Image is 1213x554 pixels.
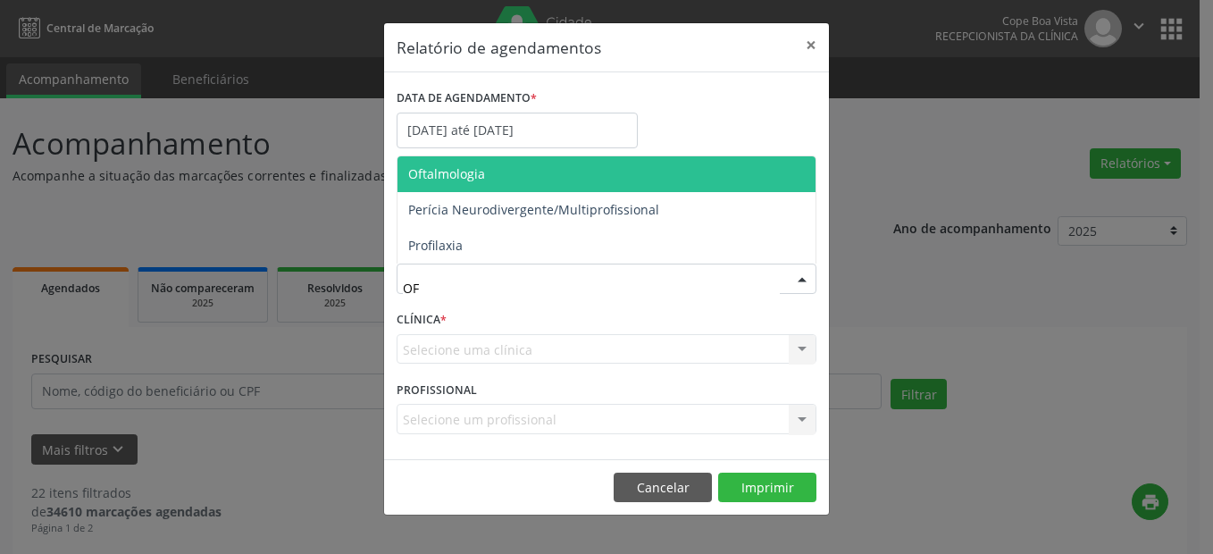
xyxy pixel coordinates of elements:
[408,201,659,218] span: Perícia Neurodivergente/Multiprofissional
[397,376,477,404] label: PROFISSIONAL
[793,23,829,67] button: Close
[397,85,537,113] label: DATA DE AGENDAMENTO
[614,473,712,503] button: Cancelar
[408,165,485,182] span: Oftalmologia
[397,113,638,148] input: Selecione uma data ou intervalo
[397,306,447,334] label: CLÍNICA
[397,36,601,59] h5: Relatório de agendamentos
[408,237,463,254] span: Profilaxia
[403,270,780,306] input: Seleciona uma especialidade
[718,473,816,503] button: Imprimir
